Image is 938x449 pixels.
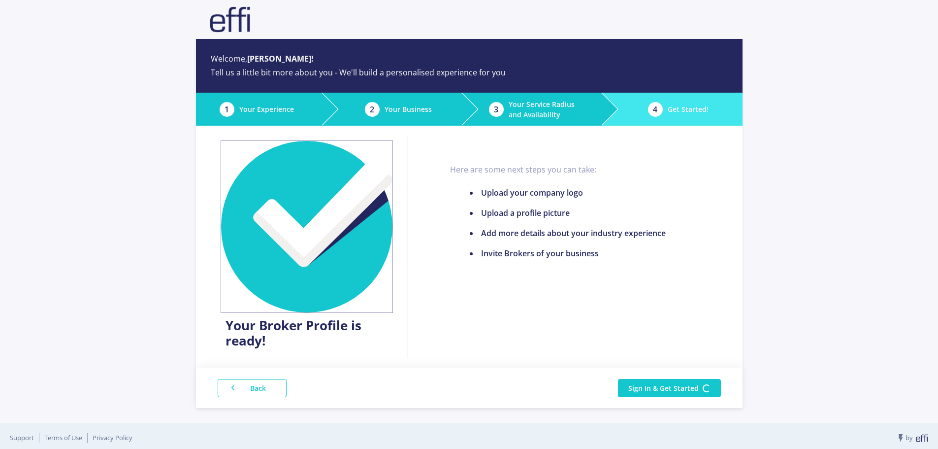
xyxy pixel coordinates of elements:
span: by [896,433,928,443]
div: 2 [365,102,380,117]
a: Terms of Use [44,433,82,442]
li: Add more details about your industry experience [470,227,666,239]
img: checked.3e50be3.svg [221,140,393,313]
div: 3 [489,102,504,117]
h3: Tell us a little bit more about you - We'll build a personalised experience for you [211,68,506,77]
h5: Here are some next steps you can take: [450,165,666,174]
button: Back [218,379,287,397]
label: Your Service Radius and Availability [509,99,587,120]
div: 1 [220,102,234,117]
div: 4 [648,102,663,117]
a: Support [10,433,34,442]
button: Sign In & Get Started [618,379,721,397]
li: Invite Brokers of your business [470,247,666,259]
img: default.png [208,6,252,33]
label: Get Started! [668,104,709,114]
li: Upload a profile picture [470,207,666,219]
label: Your Business [385,104,432,114]
h4: Your Broker Profile is ready! [226,318,388,348]
h4: Welcome, [211,54,314,64]
a: Privacy Policy [93,433,132,442]
label: Your Experience [239,104,294,114]
li: Upload your company logo [470,187,666,199]
b: [PERSON_NAME]! [247,53,314,64]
